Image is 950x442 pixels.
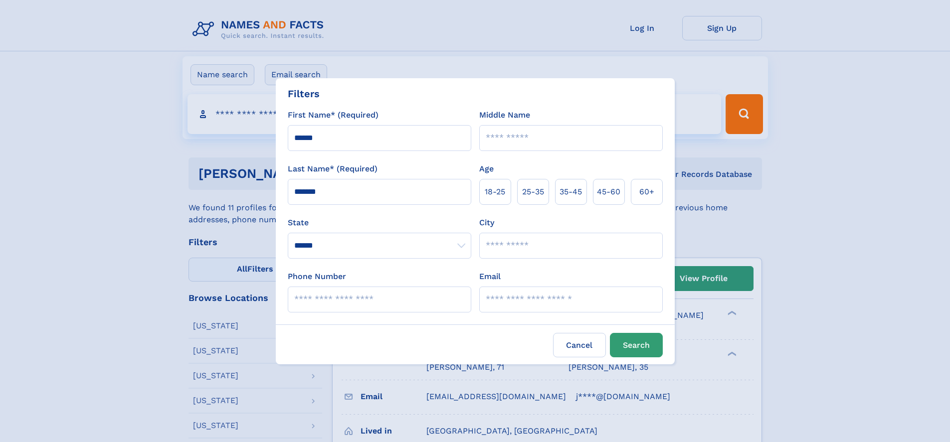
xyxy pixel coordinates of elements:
label: Middle Name [479,109,530,121]
span: 25‑35 [522,186,544,198]
label: Age [479,163,494,175]
span: 35‑45 [560,186,582,198]
span: 60+ [639,186,654,198]
label: Email [479,271,501,283]
label: Cancel [553,333,606,357]
div: Filters [288,86,320,101]
span: 18‑25 [485,186,505,198]
button: Search [610,333,663,357]
label: Last Name* (Required) [288,163,378,175]
label: State [288,217,471,229]
label: First Name* (Required) [288,109,379,121]
span: 45‑60 [597,186,620,198]
label: City [479,217,494,229]
label: Phone Number [288,271,346,283]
